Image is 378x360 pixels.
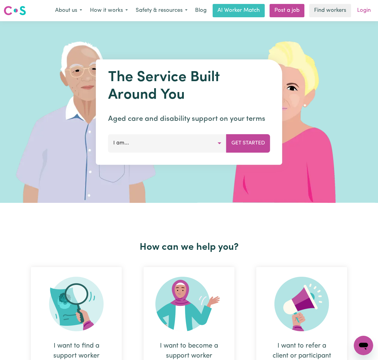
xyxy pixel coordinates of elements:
button: Safety & resources [132,4,191,17]
button: About us [51,4,86,17]
img: Careseekers logo [4,5,26,16]
a: Post a job [270,4,304,17]
p: Aged care and disability support on your terms [108,114,270,124]
h1: The Service Built Around You [108,69,270,104]
img: Become Worker [155,277,223,331]
button: Get Started [226,134,270,152]
button: I am... [108,134,227,152]
iframe: Button to launch messaging window [354,336,373,355]
a: Careseekers logo [4,4,26,18]
a: Blog [191,4,210,17]
button: How it works [86,4,132,17]
a: Find workers [309,4,351,17]
a: Login [353,4,374,17]
img: Search [49,277,104,331]
h2: How can we help you? [20,242,358,253]
img: Refer [274,277,329,331]
a: AI Worker Match [213,4,265,17]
